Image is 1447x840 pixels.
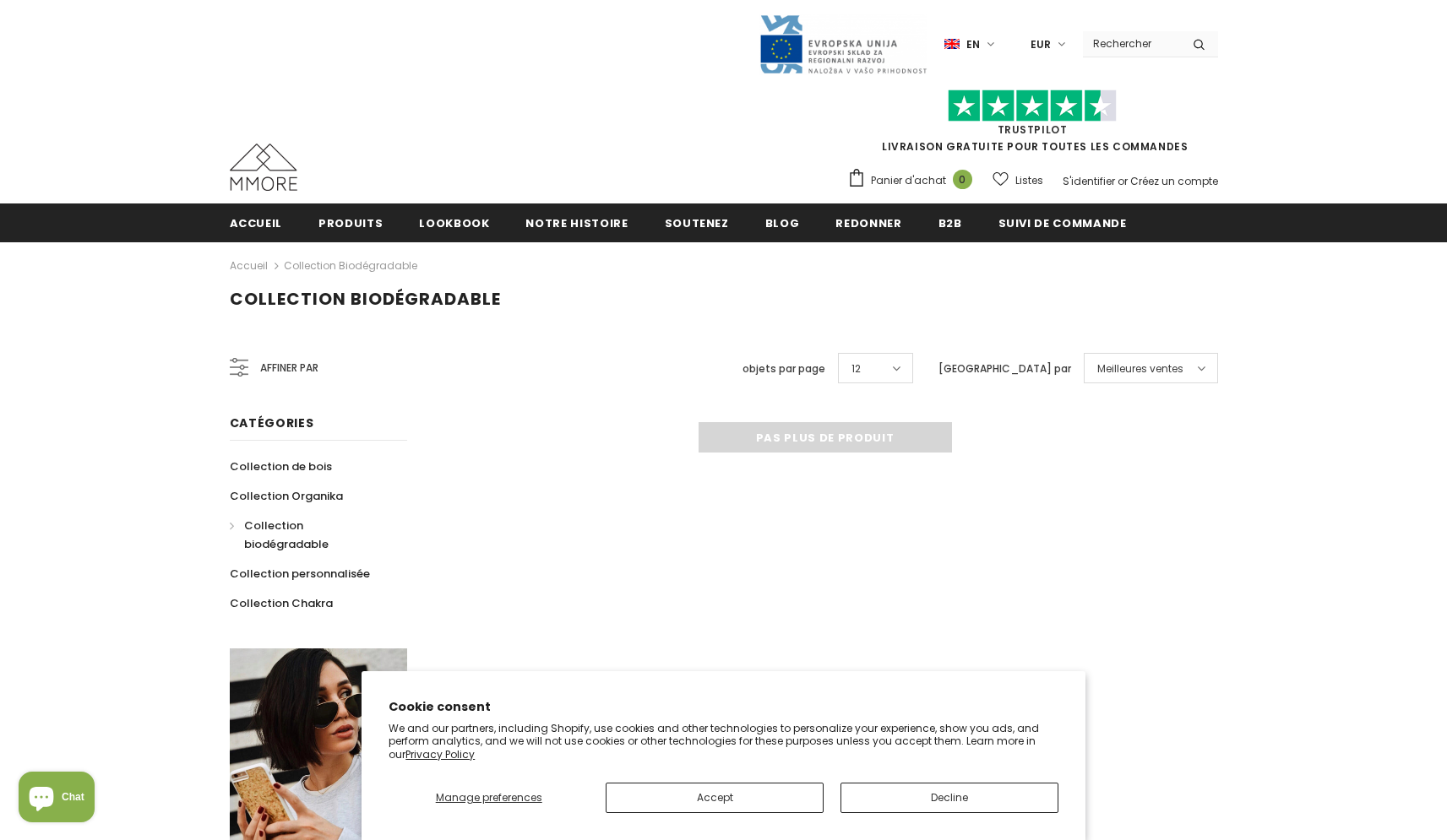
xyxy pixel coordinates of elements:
[993,165,1043,195] a: Listes
[436,790,542,805] span: Manage preferences
[1063,174,1115,188] a: S'identifier
[840,783,1058,813] button: Decline
[759,14,927,75] img: Javni Razpis
[230,256,268,276] a: Accueil
[230,144,297,191] img: Cas MMORE
[419,203,489,241] a: Lookbook
[938,215,962,231] span: B2B
[606,783,824,813] button: Accept
[847,168,981,193] a: Panier d'achat 0
[230,511,389,559] a: Collection biodégradable
[230,481,343,511] a: Collection Organika
[835,215,901,231] span: Redonner
[230,415,314,431] span: Catégories
[1097,360,1183,377] span: Meilleures ventes
[1083,31,1180,56] input: Search Site
[1015,172,1043,189] span: Listes
[419,215,489,231] span: Lookbook
[318,203,383,241] a: Produits
[1118,174,1128,188] span: or
[14,772,100,826] inbox-online-store-chat: Shopify online store chat
[871,172,946,189] span: Panier d'achat
[765,203,800,241] a: Blog
[938,360,1071,377] label: [GEOGRAPHIC_DATA] par
[230,215,283,231] span: Accueil
[230,588,333,618] a: Collection Chakra
[389,783,589,813] button: Manage preferences
[230,452,332,481] a: Collection de bois
[938,203,962,241] a: B2B
[835,203,901,241] a: Redonner
[966,36,980,53] span: en
[230,488,343,504] span: Collection Organika
[389,698,1058,716] h2: Cookie consent
[230,458,332,474] span: Collection de bois
[665,215,729,231] span: soutenez
[260,359,318,377] span: Affiner par
[998,203,1127,241] a: Suivi de commande
[765,215,800,231] span: Blog
[230,566,370,582] span: Collection personnalisée
[284,258,417,273] a: Collection biodégradable
[230,203,283,241] a: Accueil
[525,203,628,241] a: Notre histoire
[665,203,729,241] a: soutenez
[1031,36,1051,53] span: EUR
[998,122,1068,137] a: TrustPilot
[847,97,1218,154] span: LIVRAISON GRATUITE POUR TOUTES LES COMMANDES
[389,722,1058,761] p: We and our partners, including Shopify, use cookies and other technologies to personalize your ex...
[998,215,1127,231] span: Suivi de commande
[948,89,1117,122] img: Faites confiance aux étoiles pilotes
[743,360,825,377] label: objets par page
[244,518,329,552] span: Collection biodégradable
[944,37,960,51] img: i-lang-1.png
[759,36,927,51] a: Javni Razpis
[525,215,628,231] span: Notre histoire
[1130,174,1218,188] a: Créez un compte
[318,215,383,231] span: Produits
[230,559,370,588] a: Collection personnalisée
[953,170,972,189] span: 0
[230,287,501,311] span: Collection biodégradable
[230,595,333,611] span: Collection Chakra
[405,747,475,761] a: Privacy Policy
[851,360,861,377] span: 12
